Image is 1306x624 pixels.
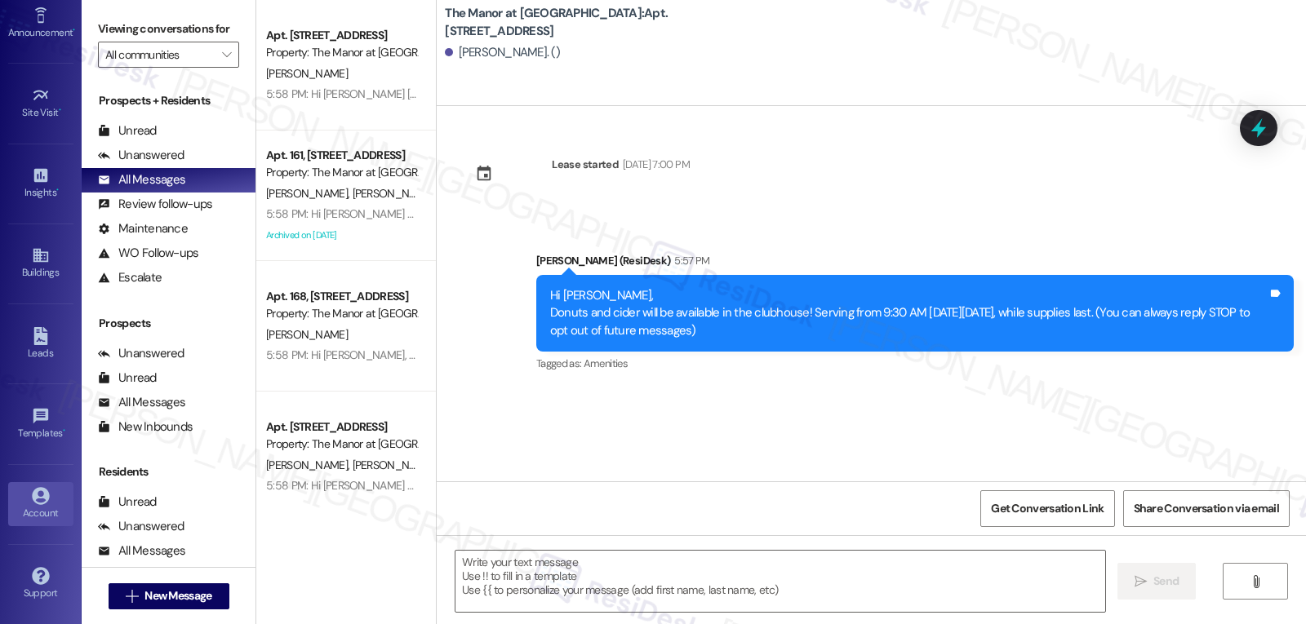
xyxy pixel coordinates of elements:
[1134,500,1279,517] span: Share Conversation via email
[109,583,229,609] button: New Message
[56,184,59,196] span: •
[266,436,417,453] div: Property: The Manor at [GEOGRAPHIC_DATA]
[670,252,709,269] div: 5:57 PM
[264,225,419,246] div: Archived on [DATE]
[98,269,162,286] div: Escalate
[266,478,1064,493] div: 5:58 PM: Hi [PERSON_NAME] and [PERSON_NAME], [PERSON_NAME] and cider will be available in the clu...
[82,315,255,332] div: Prospects
[266,86,1277,101] div: 5:58 PM: Hi [PERSON_NAME] [PERSON_NAME], Donuts and cider will be available in the clubhouse! Ser...
[980,490,1114,527] button: Get Conversation Link
[353,458,434,472] span: [PERSON_NAME]
[98,394,185,411] div: All Messages
[353,186,434,201] span: [PERSON_NAME]
[266,418,417,436] div: Apt. [STREET_ADDRESS]
[98,518,184,535] div: Unanswered
[222,48,231,61] i: 
[266,347,1193,362] div: 5:58 PM: Hi [PERSON_NAME], Donuts and cider will be available in the clubhouse! Serving from 9:30...
[8,402,73,446] a: Templates •
[8,322,73,366] a: Leads
[98,171,185,188] div: All Messages
[619,156,690,173] div: [DATE] 7:00 PM
[1117,563,1197,600] button: Send
[8,82,73,126] a: Site Visit •
[98,542,185,560] div: All Messages
[266,66,348,81] span: [PERSON_NAME]
[536,252,1294,275] div: [PERSON_NAME] (ResiDesk)
[266,288,417,305] div: Apt. 168, [STREET_ADDRESS]
[144,587,211,604] span: New Message
[98,418,193,436] div: New Inbounds
[1250,575,1262,588] i: 
[73,24,75,36] span: •
[266,147,417,164] div: Apt. 161, [STREET_ADDRESS]
[98,245,198,262] div: WO Follow-ups
[63,425,65,436] span: •
[584,356,628,370] span: Amenities
[536,352,1294,375] div: Tagged as:
[59,104,61,116] span: •
[266,186,353,201] span: [PERSON_NAME]
[445,5,771,40] b: The Manor at [GEOGRAPHIC_DATA]: Apt. [STREET_ADDRESS]
[266,458,353,472] span: [PERSON_NAME]
[552,156,619,173] div: Lease started
[8,241,73,285] a: Buildings
[266,327,348,342] span: [PERSON_NAME]
[98,147,184,164] div: Unanswered
[82,463,255,480] div: Residents
[98,370,157,387] div: Unread
[98,196,212,213] div: Review follow-ups
[1153,573,1179,590] span: Send
[266,206,1064,221] div: 5:58 PM: Hi [PERSON_NAME] and [PERSON_NAME], [PERSON_NAME] and cider will be available in the clu...
[1123,490,1290,527] button: Share Conversation via email
[98,493,157,511] div: Unread
[266,164,417,181] div: Property: The Manor at [GEOGRAPHIC_DATA]
[991,500,1104,517] span: Get Conversation Link
[1135,575,1147,588] i: 
[266,27,417,44] div: Apt. [STREET_ADDRESS]
[266,44,417,61] div: Property: The Manor at [GEOGRAPHIC_DATA]
[8,482,73,526] a: Account
[98,345,184,362] div: Unanswered
[8,562,73,606] a: Support
[98,220,188,237] div: Maintenance
[105,42,213,68] input: All communities
[98,122,157,139] div: Unread
[82,92,255,109] div: Prospects + Residents
[266,305,417,322] div: Property: The Manor at [GEOGRAPHIC_DATA]
[8,162,73,206] a: Insights •
[550,287,1268,339] div: Hi [PERSON_NAME], Donuts and cider will be available in the clubhouse! Serving from 9:30 AM [DATE...
[126,590,138,603] i: 
[445,44,560,61] div: [PERSON_NAME]. ()
[98,16,239,42] label: Viewing conversations for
